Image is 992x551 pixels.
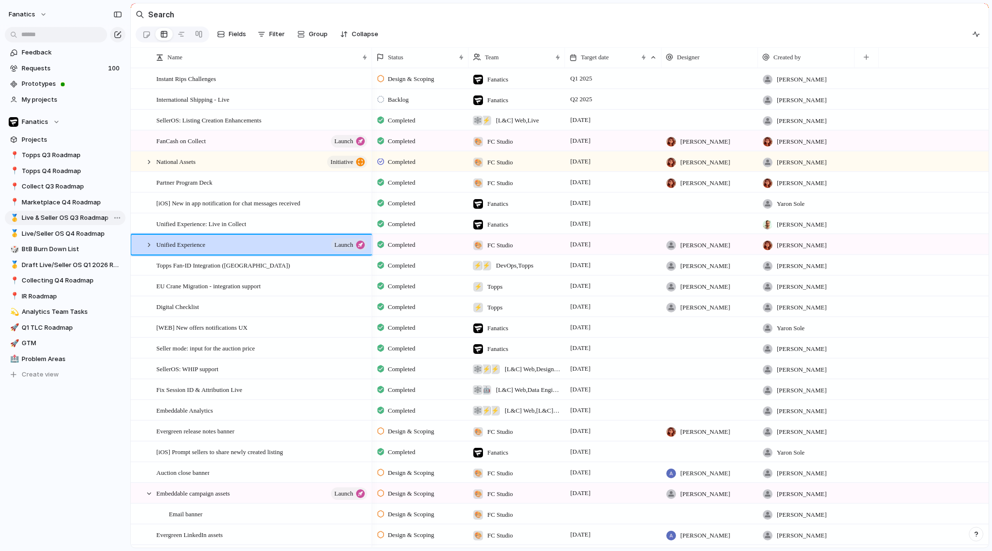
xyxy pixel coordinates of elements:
[487,448,508,457] span: Fanatics
[22,182,122,191] span: Collect Q3 Roadmap
[473,303,483,312] div: ⚡
[388,74,434,84] span: Design & Scoping
[487,220,508,229] span: Fanatics
[167,53,182,62] span: Name
[156,197,300,208] span: [iOS] New in app notification for chat messages received
[5,77,125,91] a: Prototypes
[156,135,206,146] span: FanCash on Collect
[22,135,122,145] span: Projects
[568,342,593,354] span: [DATE]
[10,213,17,224] div: 🥇
[5,289,125,304] a: 📍IR Roadmap
[22,307,122,317] span: Analytics Team Tasks
[487,137,513,147] span: FC Studio
[777,303,827,312] span: [PERSON_NAME]
[156,259,290,270] span: Topps Fan-ID Integration ([GEOGRAPHIC_DATA])
[777,137,827,147] span: [PERSON_NAME]
[9,244,18,254] button: 🎲
[568,280,593,292] span: [DATE]
[568,114,593,126] span: [DATE]
[148,9,174,20] h2: Search
[331,155,353,169] span: initiative
[327,156,367,168] button: initiative
[680,241,730,250] span: [PERSON_NAME]
[388,344,415,353] span: Completed
[568,487,593,499] span: [DATE]
[229,29,246,39] span: Fields
[777,241,827,250] span: [PERSON_NAME]
[388,385,415,395] span: Completed
[9,10,35,19] span: fanatics
[777,75,827,84] span: [PERSON_NAME]
[680,137,730,147] span: [PERSON_NAME]
[388,302,415,312] span: Completed
[156,322,248,333] span: [WEB] New offers notifications UX
[5,242,125,256] div: 🎲BtB Burn Down List
[568,301,593,312] span: [DATE]
[388,136,415,146] span: Completed
[156,404,213,416] span: Embeddable Analytics
[156,73,216,84] span: Instant Rips Challenges
[487,531,513,540] span: FC Studio
[5,305,125,319] div: 💫Analytics Team Tasks
[777,323,805,333] span: Yaron Sole
[9,150,18,160] button: 📍
[568,94,594,105] span: Q2 2025
[5,133,125,147] a: Projects
[169,508,203,519] span: Email banner
[5,179,125,194] a: 📍Collect Q3 Roadmap
[388,95,409,105] span: Backlog
[496,385,561,395] span: [L&C] Web , Data Engineering
[487,95,508,105] span: Fanatics
[22,48,122,57] span: Feedback
[9,213,18,223] button: 🥇
[777,261,827,271] span: [PERSON_NAME]
[5,227,125,241] div: 🥇Live/Seller OS Q4 Roadmap
[568,529,593,540] span: [DATE]
[5,164,125,178] div: 📍Topps Q4 Roadmap
[10,165,17,176] div: 📍
[473,158,483,167] div: 🎨
[496,261,533,270] span: DevOps , Topps
[581,53,609,62] span: Target date
[680,531,730,540] span: [PERSON_NAME]
[22,117,48,127] span: Fanatics
[388,468,434,478] span: Design & Scoping
[568,197,593,209] span: [DATE]
[352,29,378,39] span: Collapse
[505,406,561,416] span: [L&C] Web , [L&C] Backend , Design Team
[568,135,593,147] span: [DATE]
[334,134,353,148] span: launch
[5,195,125,210] div: 📍Marketplace Q4 Roadmap
[334,238,353,252] span: launch
[482,364,491,374] div: ⚡
[254,27,289,42] button: Filter
[777,448,805,457] span: Yaron Sole
[331,135,367,148] button: launch
[5,273,125,288] a: 📍Collecting Q4 Roadmap
[156,94,229,105] span: International Shipping - Live
[331,487,367,500] button: launch
[9,260,18,270] button: 🥇
[473,489,483,499] div: 🎨
[490,406,500,416] div: ⚡
[10,150,17,161] div: 📍
[156,114,262,125] span: SellerOS: Listing Creation Enhancements
[388,510,434,519] span: Design & Scoping
[156,342,255,353] span: Seller mode: input for the auction price
[487,199,508,209] span: Fanatics
[5,336,125,350] div: 🚀GTM
[156,529,223,540] span: Evergreen LinkedIn assets
[568,218,593,229] span: [DATE]
[777,469,827,478] span: [PERSON_NAME]
[680,178,730,188] span: [PERSON_NAME]
[473,406,482,416] div: 🕸
[482,261,491,270] div: ⚡
[22,64,105,73] span: Requests
[680,282,730,292] span: [PERSON_NAME]
[388,240,415,250] span: Completed
[9,166,18,176] button: 📍
[568,73,594,84] span: Q1 2025
[777,386,827,395] span: [PERSON_NAME]
[568,404,593,416] span: [DATE]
